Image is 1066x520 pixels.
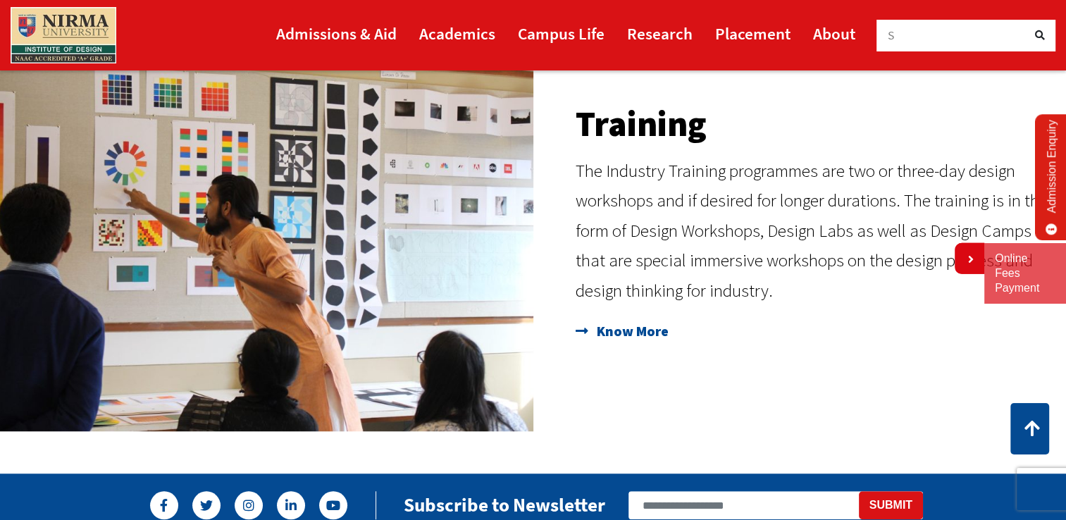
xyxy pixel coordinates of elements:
[995,252,1055,295] a: Online Fees Payment
[576,106,1053,142] h2: Training
[576,156,1053,306] div: The Industry Training programmes are two or three-day design workshops and if desired for longer ...
[419,18,495,49] a: Academics
[576,319,1053,343] a: Know More
[404,493,605,516] h2: Subscribe to Newsletter
[593,319,669,343] span: Know More
[518,18,605,49] a: Campus Life
[11,7,116,63] img: main_logo
[813,18,855,49] a: About
[276,18,397,49] a: Admissions & Aid
[627,18,693,49] a: Research
[859,491,923,519] button: Submit
[888,27,895,43] span: S
[715,18,791,49] a: Placement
